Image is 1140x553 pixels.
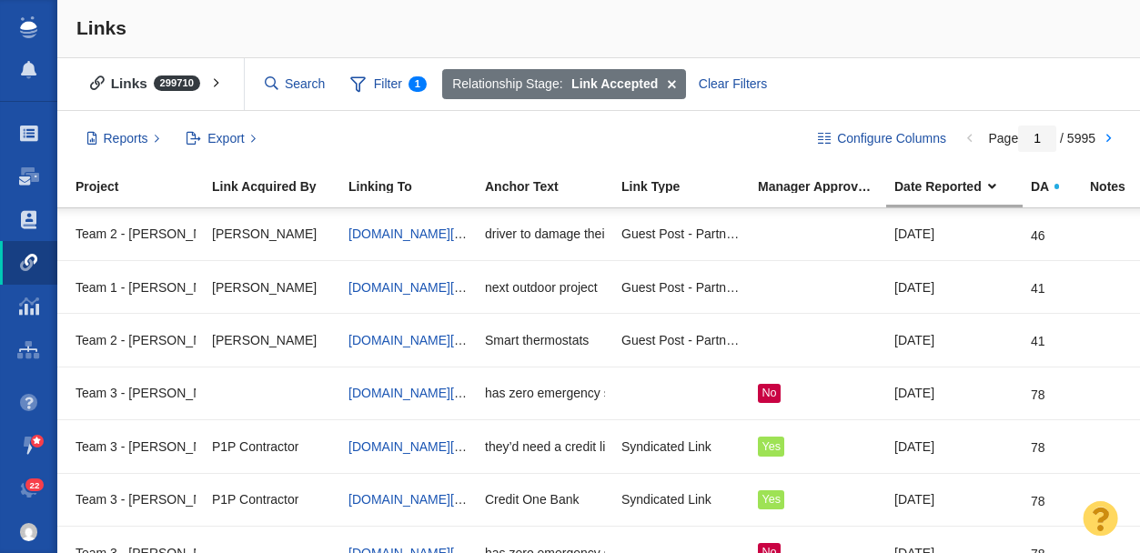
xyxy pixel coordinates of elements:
td: Guest Post - Partnership [613,261,750,314]
a: [DOMAIN_NAME][URL] [348,280,483,295]
div: Smart thermostats [485,320,605,359]
span: [PERSON_NAME] [212,332,317,348]
span: Yes [762,440,781,453]
div: Team 1 - [PERSON_NAME] | [PERSON_NAME] | [PERSON_NAME]\[PERSON_NAME] Wellness (Hot Spring/Caldera... [76,267,196,307]
span: Relationship Stage: [452,75,562,94]
div: they’d need a credit limit increase [485,427,605,466]
div: Link Acquired By [212,180,347,193]
div: has zero emergency savings [485,374,605,413]
div: driver to damage their engine [485,215,605,254]
div: 78 [1031,427,1045,456]
span: Configure Columns [837,129,946,148]
span: Yes [762,493,781,506]
div: Project [76,180,210,193]
a: Link Acquired By [212,180,347,196]
td: Guest Post - Partnership [613,314,750,367]
span: No [762,387,776,399]
td: Breanna Alverson [204,314,340,367]
td: Alyssa Arnzen [204,261,340,314]
button: Export [177,124,267,155]
a: Linking To [348,180,483,196]
span: Links [76,17,126,38]
td: Syndicated Link [613,473,750,526]
div: 78 [1031,374,1045,403]
div: Anchor Text [485,180,620,193]
a: DA [1031,180,1088,196]
span: Guest Post - Partnership [621,226,742,242]
div: 78 [1031,480,1045,509]
div: [DATE] [894,267,1014,307]
div: [DATE] [894,427,1014,466]
span: Reports [104,129,148,148]
div: Team 2 - [PERSON_NAME] | [PERSON_NAME] | [PERSON_NAME]\Big Bear Engine Company\Big Bear Engine Co... [76,215,196,254]
div: Linking To [348,180,483,193]
a: [DOMAIN_NAME][URL] [348,226,483,241]
span: P1P Contractor [212,491,298,508]
span: 1 [409,76,427,92]
div: Manager Approved Link? [758,180,893,193]
a: [DOMAIN_NAME][URL] [348,333,483,347]
div: Team 3 - [PERSON_NAME] | Summer | [PERSON_NAME]\Credit One Bank\Credit One Bank | Digital PR | Ra... [76,374,196,413]
span: Syndicated Link [621,491,711,508]
a: Anchor Text [485,180,620,196]
button: Configure Columns [808,124,957,155]
div: Clear Filters [688,69,777,100]
div: Team 3 - [PERSON_NAME] | Summer | [PERSON_NAME]\Credit One Bank\Credit One Bank | Digital PR | Ra... [76,427,196,466]
span: [PERSON_NAME] [212,279,317,296]
a: [DOMAIN_NAME][URL] [348,439,483,454]
span: Page / 5995 [988,131,1095,146]
a: Date Reported [894,180,1029,196]
input: Search [257,68,334,100]
span: DA [1031,180,1049,193]
td: Yes [750,473,886,526]
strong: Link Accepted [571,75,658,94]
span: Export [207,129,244,148]
span: Guest Post - Partnership [621,279,742,296]
td: Guest Post - Partnership [613,208,750,261]
a: Manager Approved Link? [758,180,893,196]
button: Reports [76,124,170,155]
div: Credit One Bank [485,480,605,519]
a: [DOMAIN_NAME][URL] [348,386,483,400]
span: Guest Post - Partnership [621,332,742,348]
div: Date Reported [894,180,1029,193]
td: No [750,367,886,419]
td: Syndicated Link [613,420,750,473]
div: [DATE] [894,320,1014,359]
td: Yes [750,420,886,473]
div: [DATE] [894,374,1014,413]
div: 41 [1031,267,1045,297]
div: next outdoor project [485,267,605,307]
td: Alyssa Arnzen [204,208,340,261]
span: 22 [25,478,45,492]
a: [DOMAIN_NAME][URL] [348,492,483,507]
span: P1P Contractor [212,438,298,455]
div: 41 [1031,320,1045,349]
div: Team 2 - [PERSON_NAME] | [PERSON_NAME] | [PERSON_NAME]\Blue [PERSON_NAME] [76,320,196,359]
span: Filter [340,67,437,102]
a: Link Type [621,180,756,196]
img: buzzstream_logo_iconsimple.png [20,16,36,38]
div: Link Type [621,180,756,193]
div: Team 3 - [PERSON_NAME] | Summer | [PERSON_NAME]\Credit One Bank\Credit One Bank | Digital PR | Ra... [76,480,196,519]
div: [DATE] [894,480,1014,519]
span: Syndicated Link [621,438,711,455]
div: 46 [1031,215,1045,244]
div: [DATE] [894,215,1014,254]
span: [PERSON_NAME] [212,226,317,242]
td: P1P Contractor [204,420,340,473]
img: 4d4450a2c5952a6e56f006464818e682 [20,523,38,541]
td: P1P Contractor [204,473,340,526]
